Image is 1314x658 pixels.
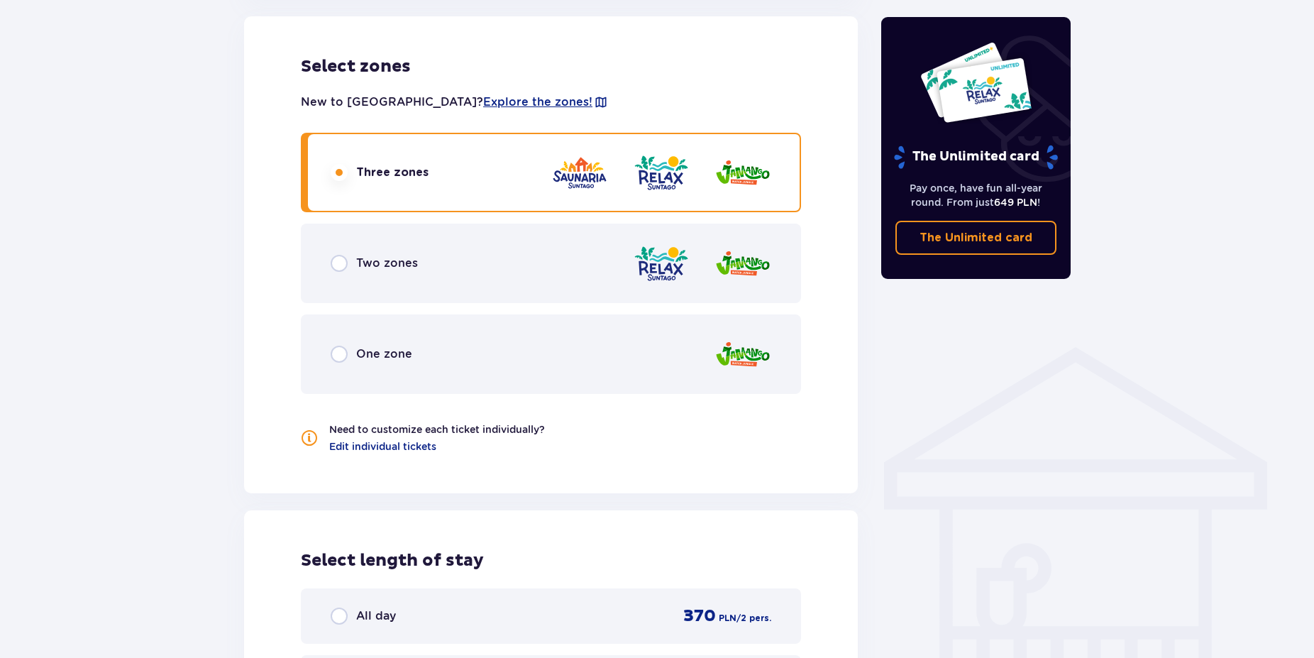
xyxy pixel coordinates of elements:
img: zone logo [633,243,690,284]
img: zone logo [551,153,608,193]
p: Two zones [356,256,418,271]
a: Explore the zones! [483,94,592,110]
p: / 2 pers. [736,612,771,625]
a: Edit individual tickets [329,439,436,454]
p: Need to customize each ticket individually? [329,422,545,437]
p: All day [356,608,396,624]
p: Select zones [301,56,801,77]
p: PLN [719,612,736,625]
p: Pay once, have fun all-year round. From just ! [895,181,1057,209]
img: zone logo [714,153,771,193]
p: 370 [683,605,716,627]
a: The Unlimited card [895,221,1057,255]
p: One zone [356,346,412,362]
p: The Unlimited card [893,145,1059,170]
p: Select length of stay [301,550,801,571]
img: zone logo [714,243,771,284]
p: The Unlimited card [920,230,1032,246]
p: New to [GEOGRAPHIC_DATA]? [301,94,608,110]
img: zone logo [633,153,690,193]
p: Three zones [356,165,429,180]
span: 649 PLN [994,197,1037,208]
img: zone logo [714,334,771,375]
